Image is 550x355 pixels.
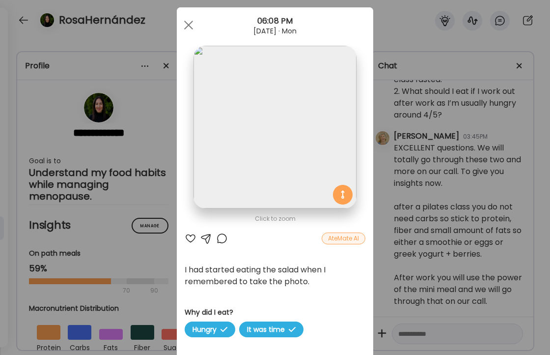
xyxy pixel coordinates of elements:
[239,322,303,337] span: It was time
[185,322,235,337] span: Hungry
[185,264,365,288] div: I had started eating the salad when I remembered to take the photo.
[193,46,356,208] img: images%2FCONpOAmKNnOmveVlQf7BcAx5QfG3%2FvUwpZxc8GY87SydylUZJ%2FaBwI25HnnPPAZYwU9s5s_1080
[185,213,365,225] div: Click to zoom
[177,27,373,35] div: [DATE] · Mon
[185,307,365,318] h3: Why did I eat?
[322,233,365,244] div: AteMate AI
[177,15,373,27] div: 06:08 PM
